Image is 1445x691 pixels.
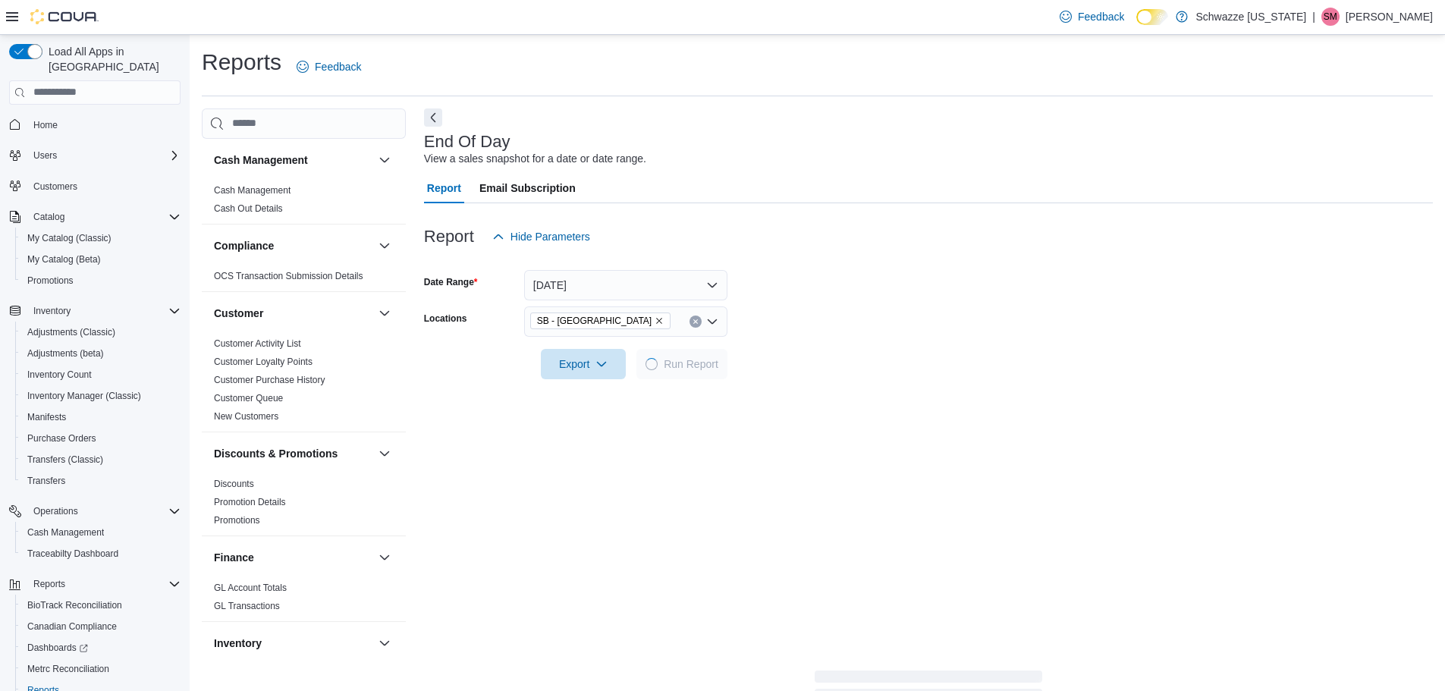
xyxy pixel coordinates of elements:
a: Inventory Manager (Classic) [21,387,147,405]
input: Dark Mode [1136,9,1168,25]
button: Operations [27,502,84,520]
button: Promotions [15,270,187,291]
span: Catalog [27,208,181,226]
span: Customer Activity List [214,338,301,350]
a: Canadian Compliance [21,617,123,636]
span: Run Report [664,356,718,372]
span: Reports [27,575,181,593]
button: [DATE] [524,270,727,300]
a: Customer Activity List [214,338,301,349]
span: SM [1324,8,1337,26]
span: Canadian Compliance [21,617,181,636]
button: Metrc Reconciliation [15,658,187,680]
button: Discounts & Promotions [375,444,394,463]
div: Cash Management [202,181,406,224]
button: Adjustments (beta) [15,343,187,364]
a: Transfers (Classic) [21,451,109,469]
span: Purchase Orders [27,432,96,444]
button: Transfers (Classic) [15,449,187,470]
button: Cash Management [15,522,187,543]
span: Inventory Manager (Classic) [21,387,181,405]
div: Compliance [202,267,406,291]
a: Home [27,116,64,134]
a: Customers [27,177,83,196]
span: Transfers [27,475,65,487]
a: Traceabilty Dashboard [21,545,124,563]
span: Customers [27,177,181,196]
button: Adjustments (Classic) [15,322,187,343]
button: Inventory Count [15,364,187,385]
button: Inventory [3,300,187,322]
span: Dark Mode [1136,25,1137,26]
span: Operations [27,502,181,520]
span: Customer Loyalty Points [214,356,313,368]
span: Report [427,173,461,203]
span: Inventory Count [27,369,92,381]
h3: Compliance [214,238,274,253]
span: Inventory [27,302,181,320]
span: Transfers (Classic) [27,454,103,466]
button: Compliance [214,238,372,253]
span: Catalog [33,211,64,223]
span: Cash Out Details [214,203,283,215]
span: Reports [33,578,65,590]
label: Locations [424,313,467,325]
span: Manifests [27,411,66,423]
span: Inventory Count [21,366,181,384]
span: Customer Purchase History [214,374,325,386]
a: Feedback [291,52,367,82]
span: Feedback [1078,9,1124,24]
span: Cash Management [21,523,181,542]
span: Promotion Details [214,496,286,508]
h1: Reports [202,47,281,77]
button: Compliance [375,237,394,255]
a: Customer Queue [214,393,283,404]
span: Home [33,119,58,131]
span: Transfers [21,472,181,490]
button: Inventory Manager (Classic) [15,385,187,407]
button: Catalog [3,206,187,228]
span: Load All Apps in [GEOGRAPHIC_DATA] [42,44,181,74]
a: Feedback [1054,2,1130,32]
button: Reports [3,573,187,595]
span: SB - Aurora [530,313,671,329]
button: My Catalog (Beta) [15,249,187,270]
button: Remove SB - Aurora from selection in this group [655,316,664,325]
a: OCS Transaction Submission Details [214,271,363,281]
button: Users [3,145,187,166]
a: GL Account Totals [214,583,287,593]
span: Transfers (Classic) [21,451,181,469]
a: Discounts [214,479,254,489]
span: My Catalog (Classic) [27,232,112,244]
h3: Customer [214,306,263,321]
span: Home [27,115,181,134]
button: Reports [27,575,71,593]
button: Manifests [15,407,187,428]
a: Promotion Details [214,497,286,507]
div: Discounts & Promotions [202,475,406,536]
a: Dashboards [21,639,94,657]
h3: Finance [214,550,254,565]
span: Metrc Reconciliation [27,663,109,675]
h3: Inventory [214,636,262,651]
span: New Customers [214,410,278,422]
a: Customer Purchase History [214,375,325,385]
p: Schwazze [US_STATE] [1195,8,1306,26]
a: Customer Loyalty Points [214,356,313,367]
span: Dashboards [21,639,181,657]
span: Dashboards [27,642,88,654]
a: BioTrack Reconciliation [21,596,128,614]
div: Sarah McDole [1321,8,1340,26]
button: Canadian Compliance [15,616,187,637]
button: Purchase Orders [15,428,187,449]
button: Inventory [27,302,77,320]
span: My Catalog (Classic) [21,229,181,247]
span: Feedback [315,59,361,74]
span: Canadian Compliance [27,620,117,633]
a: Promotions [214,515,260,526]
a: Cash Management [214,185,291,196]
a: Purchase Orders [21,429,102,448]
a: GL Transactions [214,601,280,611]
span: My Catalog (Beta) [21,250,181,269]
h3: Report [424,228,474,246]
